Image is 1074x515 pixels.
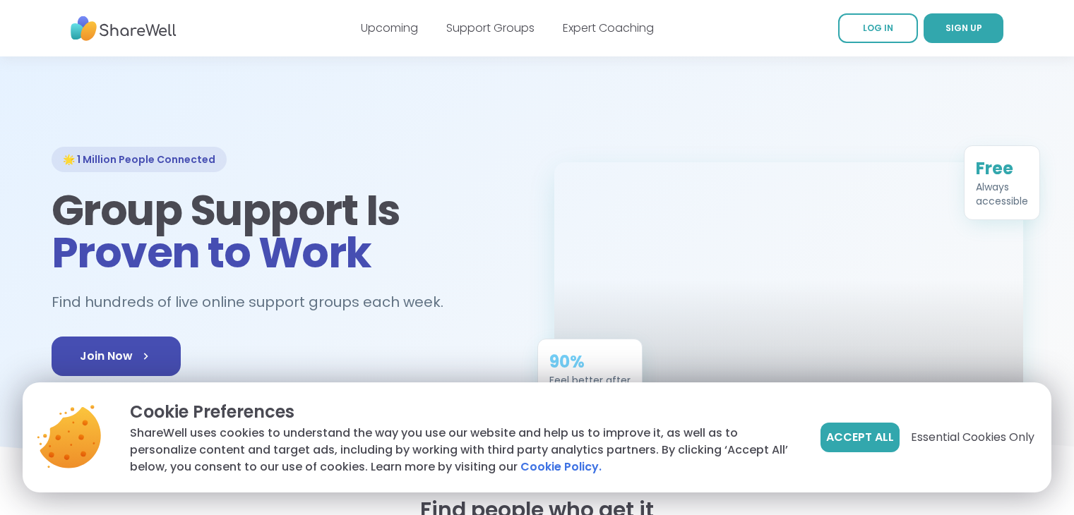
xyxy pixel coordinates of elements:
[52,337,181,376] a: Join Now
[549,373,631,401] div: Feel better after just one session
[130,425,798,475] p: ShareWell uses cookies to understand the way you use our website and help us to improve it, as we...
[80,348,153,365] span: Join Now
[52,189,520,274] h1: Group Support Is
[976,157,1028,180] div: Free
[945,22,982,34] span: SIGN UP
[520,459,602,475] a: Cookie Policy.
[563,20,654,36] a: Expert Coaching
[821,423,900,452] button: Accept All
[549,351,631,373] div: 90%
[52,147,227,172] div: 🌟 1 Million People Connected
[71,9,177,48] img: ShareWell Nav Logo
[52,291,458,314] h2: Find hundreds of live online support groups each week.
[911,429,1034,446] span: Essential Cookies Only
[924,13,1003,43] a: SIGN UP
[52,223,371,282] span: Proven to Work
[826,429,894,446] span: Accept All
[976,180,1028,208] div: Always accessible
[361,20,418,36] a: Upcoming
[863,22,893,34] span: LOG IN
[838,13,918,43] a: LOG IN
[446,20,535,36] a: Support Groups
[130,399,798,425] p: Cookie Preferences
